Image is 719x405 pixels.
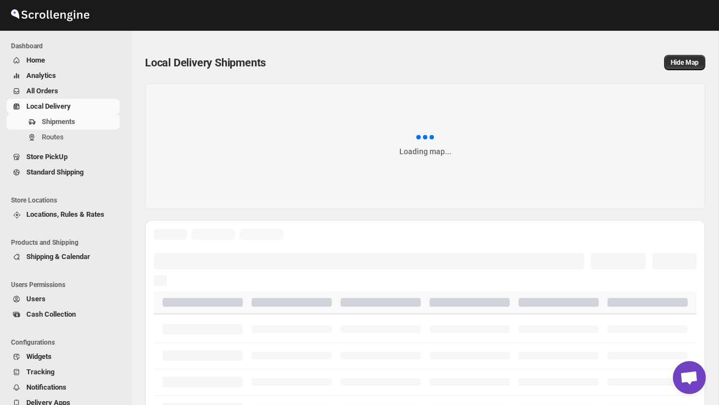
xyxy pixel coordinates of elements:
button: Routes [7,130,120,145]
span: Home [26,56,45,64]
div: Loading map... [399,146,452,157]
span: Notifications [26,383,66,391]
button: Cash Collection [7,307,120,322]
span: Users [26,295,46,303]
span: Cash Collection [26,310,76,318]
span: Users Permissions [11,280,124,289]
span: Products and Shipping [11,238,124,247]
button: Home [7,53,120,68]
span: Local Delivery [26,102,71,110]
span: Configurations [11,338,124,347]
button: Shipping & Calendar [7,249,120,265]
button: Users [7,291,120,307]
span: Shipping & Calendar [26,252,90,261]
span: Dashboard [11,42,124,50]
a: Open chat [673,361,706,394]
span: Shipments [42,117,75,126]
button: Tracking [7,364,120,380]
span: Locations, Rules & Rates [26,210,104,218]
span: All Orders [26,87,58,95]
button: Locations, Rules & Rates [7,207,120,222]
span: Standard Shipping [26,168,83,176]
span: Store PickUp [26,153,68,161]
span: Widgets [26,352,52,361]
span: Hide Map [671,58,699,67]
span: Analytics [26,71,56,80]
span: Local Delivery Shipments [145,56,266,69]
button: All Orders [7,83,120,99]
span: Routes [42,133,64,141]
span: Store Locations [11,196,124,205]
button: Map action label [664,55,705,70]
button: Widgets [7,349,120,364]
span: Tracking [26,368,54,376]
button: Analytics [7,68,120,83]
button: Notifications [7,380,120,395]
button: Shipments [7,114,120,130]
